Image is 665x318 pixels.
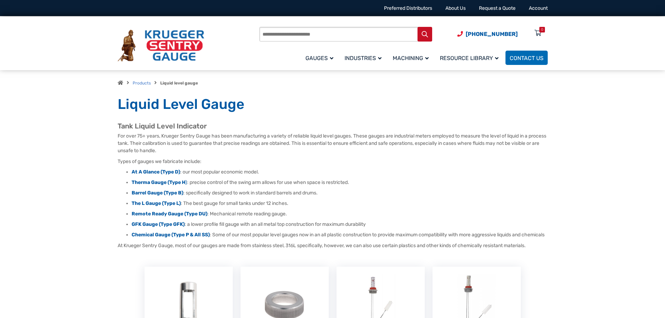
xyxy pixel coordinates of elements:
[510,55,544,61] span: Contact Us
[445,5,466,11] a: About Us
[384,5,432,11] a: Preferred Distributors
[132,190,183,196] a: Barrel Gauge (Type B)
[466,31,518,37] span: [PHONE_NUMBER]
[440,55,498,61] span: Resource Library
[529,5,548,11] a: Account
[132,211,207,217] a: Remote Ready Gauge (Type DU)
[133,81,151,86] a: Products
[345,55,382,61] span: Industries
[436,50,505,66] a: Resource Library
[132,179,187,185] a: Therma Gauge (Type H)
[118,242,548,249] p: At Krueger Sentry Gauge, most of our gauges are made from stainless steel, 316L specifically, how...
[393,55,429,61] span: Machining
[479,5,516,11] a: Request a Quote
[301,50,340,66] a: Gauges
[340,50,389,66] a: Industries
[118,132,548,154] p: For over 75+ years, Krueger Sentry Gauge has been manufacturing a variety of reliable liquid leve...
[160,81,198,86] strong: Liquid level gauge
[132,190,548,197] li: : specifically designed to work in standard barrels and drums.
[305,55,333,61] span: Gauges
[132,221,185,227] a: GFK Gauge (Type GFK)
[118,96,548,113] h1: Liquid Level Gauge
[132,221,548,228] li: : a lower profile fill gauge with an all metal top construction for maximum durability
[132,231,548,238] li: : Some of our most popular level gauges now in an all plastic construction to provide maximum com...
[118,30,204,62] img: Krueger Sentry Gauge
[132,179,548,186] li: : precise control of the swing arm allows for use when space is restricted.
[132,200,181,206] a: The L Gauge (Type L)
[132,232,210,238] a: Chemical Gauge (Type P & All SS)
[132,200,548,207] li: : The best gauge for small tanks under 12 inches.
[457,30,518,38] a: Phone Number (920) 434-8860
[118,122,548,131] h2: Tank Liquid Level Indicator
[132,169,548,176] li: : our most popular economic model.
[541,27,543,32] div: 0
[505,51,548,65] a: Contact Us
[389,50,436,66] a: Machining
[132,179,185,185] strong: Therma Gauge (Type H
[132,169,180,175] a: At A Glance (Type D)
[118,158,548,165] p: Types of gauges we fabricate include:
[132,210,548,217] li: : Mechanical remote reading gauge.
